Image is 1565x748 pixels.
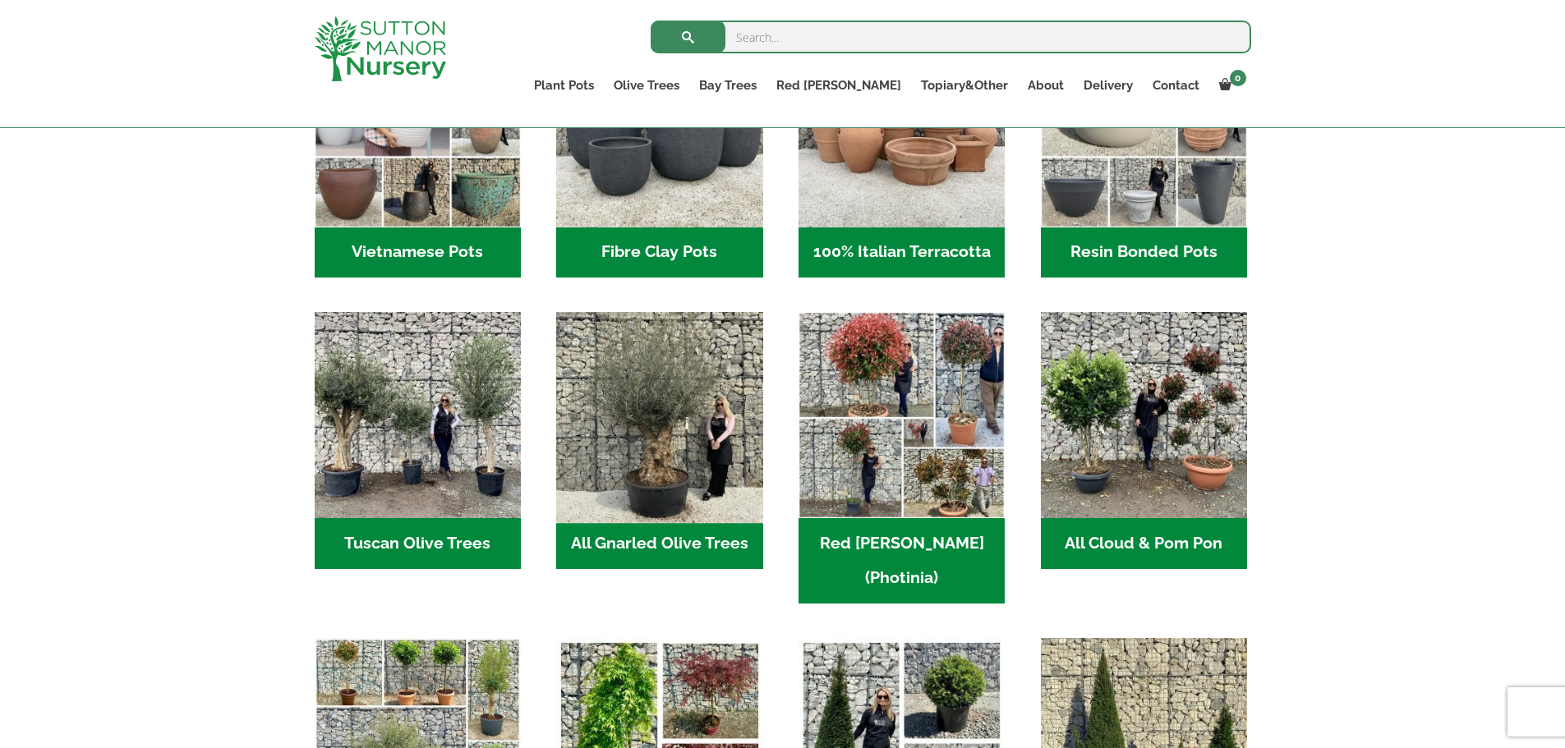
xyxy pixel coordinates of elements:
[315,312,521,569] a: Visit product category Tuscan Olive Trees
[1209,74,1251,97] a: 0
[799,312,1005,518] img: Home - F5A23A45 75B5 4929 8FB2 454246946332
[1041,518,1247,569] h2: All Cloud & Pom Pon
[556,21,762,278] a: Visit product category Fibre Clay Pots
[1074,74,1143,97] a: Delivery
[315,21,521,278] a: Visit product category Vietnamese Pots
[556,227,762,278] h2: Fibre Clay Pots
[1018,74,1074,97] a: About
[315,312,521,518] img: Home - 7716AD77 15EA 4607 B135 B37375859F10
[315,16,446,81] img: logo
[689,74,766,97] a: Bay Trees
[799,227,1005,278] h2: 100% Italian Terracotta
[799,21,1005,278] a: Visit product category 100% Italian Terracotta
[556,312,762,569] a: Visit product category All Gnarled Olive Trees
[315,227,521,278] h2: Vietnamese Pots
[799,312,1005,603] a: Visit product category Red Robin (Photinia)
[651,21,1251,53] input: Search...
[551,307,768,524] img: Home - 5833C5B7 31D0 4C3A 8E42 DB494A1738DB
[604,74,689,97] a: Olive Trees
[766,74,911,97] a: Red [PERSON_NAME]
[1041,21,1247,278] a: Visit product category Resin Bonded Pots
[911,74,1018,97] a: Topiary&Other
[1143,74,1209,97] a: Contact
[315,518,521,569] h2: Tuscan Olive Trees
[799,518,1005,603] h2: Red [PERSON_NAME] (Photinia)
[1041,312,1247,569] a: Visit product category All Cloud & Pom Pon
[556,518,762,569] h2: All Gnarled Olive Trees
[524,74,604,97] a: Plant Pots
[1041,227,1247,278] h2: Resin Bonded Pots
[1230,70,1246,86] span: 0
[1041,312,1247,518] img: Home - A124EB98 0980 45A7 B835 C04B779F7765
